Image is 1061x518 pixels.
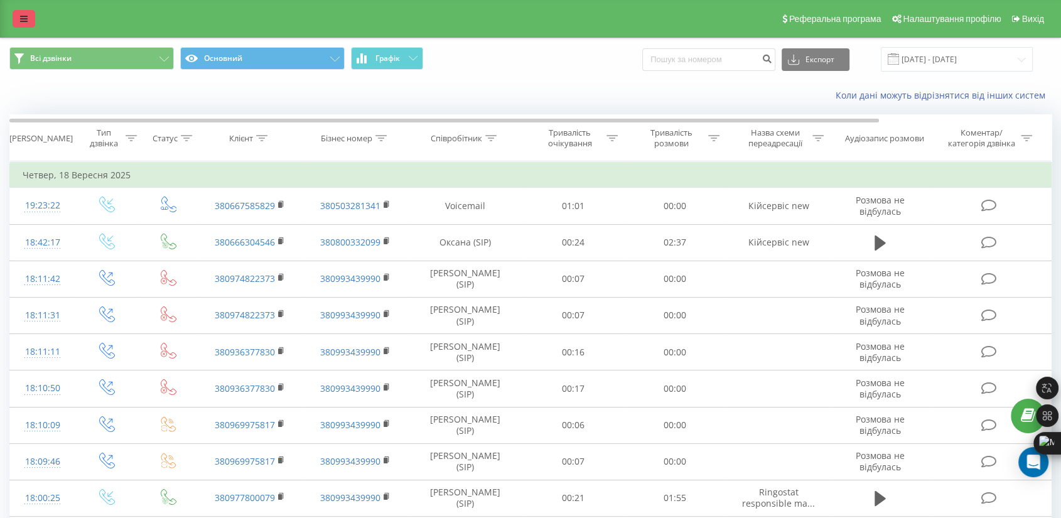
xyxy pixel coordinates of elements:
td: 00:21 [522,480,624,516]
div: Клієнт [229,133,253,144]
div: 18:11:42 [23,267,62,291]
td: 00:00 [624,443,726,480]
td: [PERSON_NAME] (SIP) [408,334,522,370]
a: 380969975817 [215,419,275,431]
div: 18:10:09 [23,413,62,438]
button: Експорт [782,48,849,71]
a: 380974822373 [215,309,275,321]
td: 00:00 [624,188,726,224]
div: Аудіозапис розмови [845,133,924,144]
span: Розмова не відбулась [856,340,905,364]
a: 380993439990 [320,309,380,321]
a: 380503281341 [320,200,380,212]
div: 19:23:22 [23,193,62,218]
div: 18:42:17 [23,230,62,255]
td: 00:24 [522,224,624,261]
td: [PERSON_NAME] (SIP) [408,297,522,333]
button: Основний [180,47,345,70]
td: 00:00 [624,297,726,333]
div: Тривалість очікування [536,127,603,149]
span: Налаштування профілю [903,14,1001,24]
td: 00:07 [522,261,624,297]
span: Розмова не відбулась [856,267,905,290]
td: [PERSON_NAME] (SIP) [408,480,522,516]
td: [PERSON_NAME] (SIP) [408,407,522,443]
span: Реферальна програма [789,14,881,24]
td: 00:00 [624,370,726,407]
td: 00:00 [624,261,726,297]
td: Четвер, 18 Вересня 2025 [10,163,1052,188]
a: 380800332099 [320,236,380,248]
a: 380936377830 [215,346,275,358]
div: Тривалість розмови [638,127,705,149]
div: Тип дзвінка [86,127,122,149]
td: 01:55 [624,480,726,516]
span: Всі дзвінки [30,53,72,63]
td: 00:00 [624,407,726,443]
td: 01:01 [522,188,624,224]
div: 18:09:46 [23,450,62,474]
td: [PERSON_NAME] (SIP) [408,443,522,480]
td: 00:07 [522,297,624,333]
td: Оксана (SIP) [408,224,522,261]
span: Розмова не відбулась [856,377,905,400]
span: Ringostat responsible ma... [742,486,815,509]
div: Назва схеми переадресації [742,127,809,149]
a: 380993439990 [320,382,380,394]
td: Кійсервіс new [726,188,831,224]
div: Open Intercom Messenger [1018,447,1048,477]
div: Бізнес номер [321,133,372,144]
span: Розмова не відбулась [856,194,905,217]
a: 380667585829 [215,200,275,212]
div: 18:10:50 [23,376,62,401]
div: Коментар/категорія дзвінка [944,127,1018,149]
a: 380936377830 [215,382,275,394]
div: 18:11:11 [23,340,62,364]
a: 380993439990 [320,272,380,284]
td: Кійсервіс new [726,224,831,261]
a: 380977800079 [215,492,275,504]
span: Розмова не відбулась [856,303,905,326]
td: 00:17 [522,370,624,407]
div: Співробітник [431,133,482,144]
div: 18:00:25 [23,486,62,510]
a: 380666304546 [215,236,275,248]
td: 02:37 [624,224,726,261]
span: Розмова не відбулась [856,413,905,436]
td: Voicemail [408,188,522,224]
td: 00:07 [522,443,624,480]
td: 00:06 [522,407,624,443]
td: 00:16 [522,334,624,370]
button: Всі дзвінки [9,47,174,70]
td: 00:00 [624,334,726,370]
a: Коли дані можуть відрізнятися вiд інших систем [836,89,1052,101]
a: 380993439990 [320,492,380,504]
td: [PERSON_NAME] (SIP) [408,370,522,407]
span: Розмова не відбулась [856,450,905,473]
td: [PERSON_NAME] (SIP) [408,261,522,297]
button: Графік [351,47,423,70]
input: Пошук за номером [642,48,775,71]
div: 18:11:31 [23,303,62,328]
span: Вихід [1022,14,1044,24]
div: [PERSON_NAME] [9,133,73,144]
a: 380993439990 [320,419,380,431]
div: Статус [153,133,178,144]
a: 380969975817 [215,455,275,467]
a: 380993439990 [320,455,380,467]
a: 380974822373 [215,272,275,284]
a: 380993439990 [320,346,380,358]
span: Графік [375,54,400,63]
